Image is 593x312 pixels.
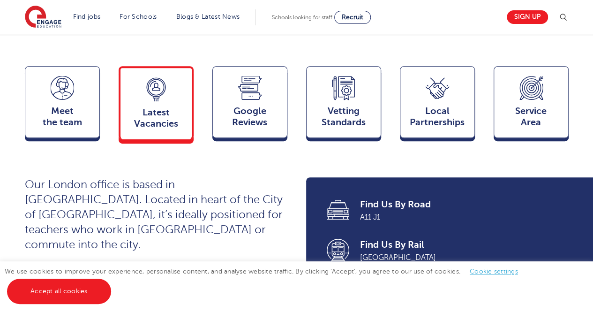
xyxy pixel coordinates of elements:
[125,107,187,129] span: Latest Vacancies
[470,268,518,275] a: Cookie settings
[25,178,283,251] span: Our London office is based in [GEOGRAPHIC_DATA]. Located in heart of the City of [GEOGRAPHIC_DATA...
[218,106,282,128] span: Google Reviews
[342,14,363,21] span: Recruit
[405,106,470,128] span: Local Partnerships
[120,13,157,20] a: For Schools
[25,6,61,29] img: Engage Education
[494,66,569,142] a: ServiceArea
[73,13,101,20] a: Find jobs
[360,238,555,251] span: Find Us By Rail
[30,106,95,128] span: Meet the team
[400,66,475,142] a: Local Partnerships
[25,66,100,142] a: Meetthe team
[272,14,332,21] span: Schools looking for staff
[306,66,381,142] a: VettingStandards
[119,66,194,144] a: LatestVacancies
[360,211,555,223] span: A11 J1
[311,106,376,128] span: Vetting Standards
[360,251,555,264] span: [GEOGRAPHIC_DATA]
[7,279,111,304] a: Accept all cookies
[176,13,240,20] a: Blogs & Latest News
[334,11,371,24] a: Recruit
[5,268,527,295] span: We use cookies to improve your experience, personalise content, and analyse website traffic. By c...
[499,106,563,128] span: Service Area
[360,198,555,211] span: Find Us By Road
[507,10,548,24] a: Sign up
[212,66,287,142] a: GoogleReviews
